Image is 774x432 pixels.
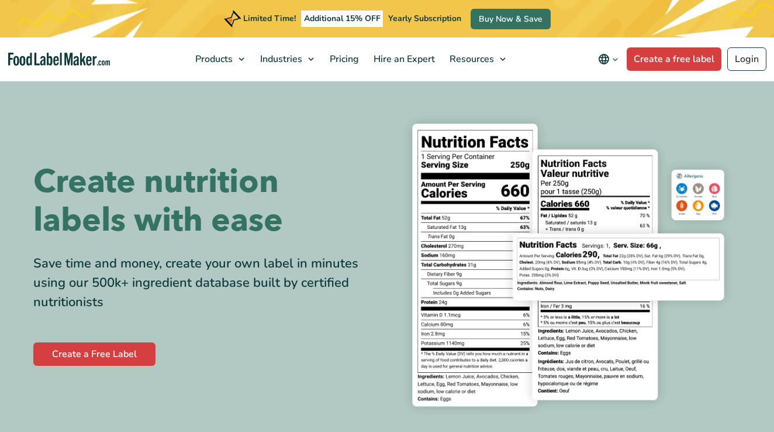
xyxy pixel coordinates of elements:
[33,163,378,240] h1: Create nutrition labels with ease
[257,53,303,66] span: Industries
[253,37,320,81] a: Industries
[443,37,512,81] a: Resources
[370,53,436,66] span: Hire an Expert
[33,342,156,366] a: Create a Free Label
[727,47,766,71] a: Login
[446,53,495,66] span: Resources
[590,47,627,71] button: Change language
[326,53,360,66] span: Pricing
[627,47,721,71] a: Create a free label
[367,37,440,81] a: Hire an Expert
[301,11,383,27] span: Additional 15% OFF
[471,9,551,29] a: Buy Now & Save
[388,13,461,24] span: Yearly Subscription
[243,13,296,24] span: Limited Time!
[188,37,250,81] a: Products
[33,254,378,312] div: Save time and money, create your own label in minutes using our 500k+ ingredient database built b...
[8,53,110,66] a: Food Label Maker homepage
[323,37,364,81] a: Pricing
[192,53,234,66] span: Products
